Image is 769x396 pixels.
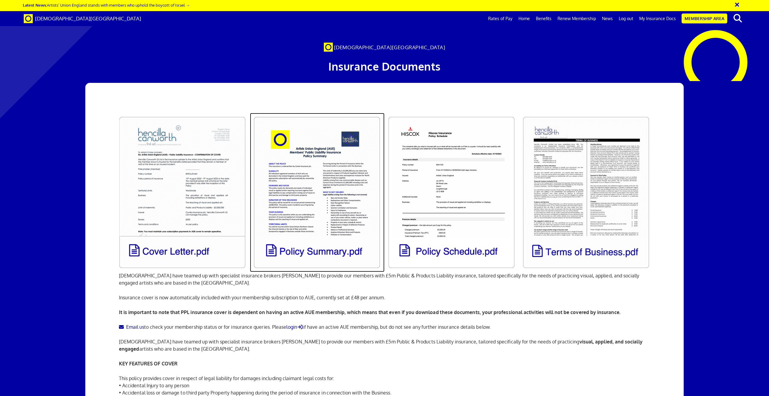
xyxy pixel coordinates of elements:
span: Insurance Documents [328,59,441,73]
strong: KEY FEATURES OF COVER [119,361,178,367]
a: Log out [616,11,636,26]
p: [DEMOGRAPHIC_DATA] have teamed up with specialist insurance brokers [PERSON_NAME] to provide our ... [119,338,650,352]
a: login [286,324,303,330]
a: Renew Membership [555,11,599,26]
a: My Insurance Docs [636,11,679,26]
a: Email us [119,324,144,330]
strong: Latest News: [23,2,47,8]
a: Latest News:Artists’ Union England stands with members who uphold the boycott of Israel → [23,2,190,8]
a: News [599,11,616,26]
p: Insurance cover is now automatically included with your membership subscription to AUE, currently... [119,294,650,301]
p: to check your membership status or for insurance queries. Please if have an active AUE membership... [119,323,650,331]
span: [DEMOGRAPHIC_DATA][GEOGRAPHIC_DATA] [35,15,141,22]
b: It is important to note that PPL insurance cover is dependent on having an active AUE membership,... [119,309,621,315]
a: Rates of Pay [485,11,515,26]
span: [DEMOGRAPHIC_DATA][GEOGRAPHIC_DATA] [334,44,445,50]
a: Benefits [533,11,555,26]
a: Membership Area [682,14,727,23]
button: search [728,12,747,25]
a: Home [515,11,533,26]
a: Brand [DEMOGRAPHIC_DATA][GEOGRAPHIC_DATA] [19,11,146,26]
p: [DEMOGRAPHIC_DATA] have teamed up with specialist insurance brokers [PERSON_NAME] to provide our ... [119,272,650,286]
strong: visual, applied, and socially engaged [119,339,643,352]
